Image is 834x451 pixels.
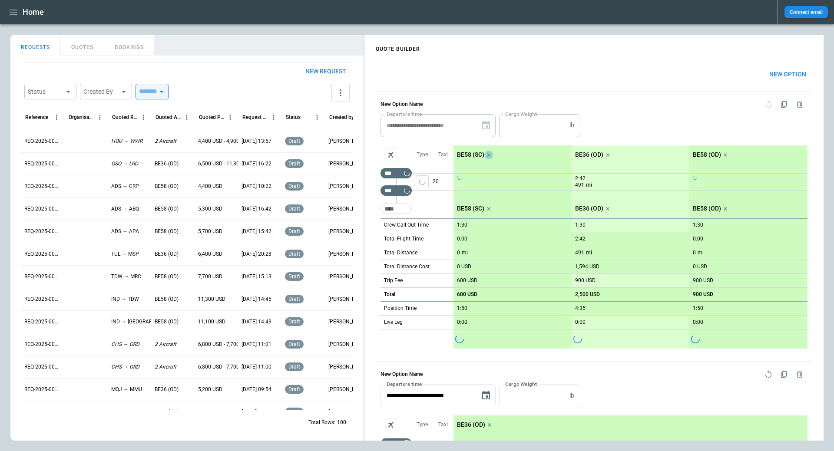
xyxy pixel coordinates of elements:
[331,84,350,102] button: more
[438,151,448,158] p: Taxi
[155,273,179,280] p: BE58 (OD)
[365,37,430,56] h4: QUOTE BUILDER
[792,367,808,382] span: Delete quote option
[181,112,192,123] button: Quoted Aircraft column menu
[155,138,176,145] p: 2 Aircraft
[24,138,61,145] p: REQ-2025-000252
[242,138,271,145] p: [DATE] 13:57
[287,364,302,370] span: draft
[575,263,599,270] p: 1,594 USD
[111,205,139,213] p: ADS → ABQ
[384,305,417,312] p: Position Time
[155,183,179,190] p: BE58 (OD)
[61,35,104,56] button: QUOTES
[693,222,703,228] p: 1:30
[776,367,792,382] span: Duplicate quote option
[242,273,271,280] p: [DATE] 15:13
[111,138,142,145] p: HOU → WWR
[10,35,61,56] button: REQUESTS
[287,341,302,347] span: draft
[198,205,222,213] p: 5,300 USD
[24,341,61,348] p: REQ-2025-000243
[198,386,222,393] p: 5,200 USD
[156,114,181,120] div: Quoted Aircraft
[242,296,271,303] p: [DATE] 14:45
[111,386,142,393] p: MQJ → MMU
[198,296,225,303] p: 11,300 USD
[23,7,44,17] h1: Home
[569,122,574,129] p: lb
[586,181,592,189] p: mi
[287,273,302,280] span: draft
[381,97,423,112] h6: New Option Name
[457,263,471,270] p: 0 USD
[381,204,412,214] div: Too short
[457,151,484,158] p: BE58 (SC)
[287,206,302,212] span: draft
[242,386,271,393] p: [DATE] 09:54
[762,65,813,84] button: New Option
[198,183,222,190] p: 4,400 USD
[693,205,721,212] p: BE58 (OD)
[505,110,537,118] label: Cargo Weight
[25,114,48,120] div: Reference
[381,168,412,178] div: Not found
[328,160,365,168] p: [PERSON_NAME]
[328,250,365,258] p: [PERSON_NAME]
[287,138,302,144] span: draft
[328,183,365,190] p: [PERSON_NAME]
[384,148,397,161] span: Aircraft selection
[286,114,301,120] div: Status
[381,438,412,448] div: Not found
[287,386,302,392] span: draft
[575,222,586,228] p: 1:30
[155,318,179,326] p: BE58 (OD)
[24,160,61,168] p: REQ-2025-000251
[457,291,477,298] p: 600 USD
[24,273,61,280] p: REQ-2025-000246
[698,249,704,257] p: mi
[242,160,271,168] p: [DATE] 16:22
[792,97,808,112] span: Delete quote option
[586,249,592,257] p: mi
[287,183,302,189] span: draft
[28,87,63,96] div: Status
[328,386,365,393] p: [PERSON_NAME]
[457,236,467,242] p: 0:00
[761,97,776,112] span: Reset quote option
[111,363,139,371] p: CHS → ORD
[198,273,222,280] p: 7,700 USD
[457,222,467,228] p: 1:30
[384,249,417,257] p: Total Distance
[51,112,62,123] button: Reference column menu
[198,138,251,145] p: 4,400 USD - 4,900 USD
[575,236,586,242] p: 2:42
[112,114,138,120] div: Quoted Route
[24,363,61,371] p: REQ-2025-000242
[199,114,225,120] div: Quoted Price
[387,380,422,388] label: Departure time
[569,392,574,399] p: lb
[287,296,302,302] span: draft
[575,151,603,158] p: BE36 (OD)
[381,367,423,382] h6: New Option Name
[433,174,453,190] p: 20
[198,363,251,371] p: 6,800 USD - 7,700 USD
[384,263,430,270] p: Total Distance Cost
[575,291,600,298] p: 2,500 USD
[242,183,271,190] p: [DATE] 10:22
[328,296,365,303] p: [PERSON_NAME]
[308,419,335,426] p: Total Rows:
[462,249,468,257] p: mi
[381,185,412,196] div: Too short
[384,235,424,243] p: Total Flight Time
[111,183,139,190] p: ADS → CRP
[328,363,365,371] p: [PERSON_NAME]
[438,421,448,428] p: Taxi
[387,110,422,118] label: Departure time
[416,175,429,188] span: Type of sector
[575,277,596,284] p: 900 USD
[457,250,460,256] p: 0
[24,386,61,393] p: REQ-2025-000241
[298,63,353,80] button: New request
